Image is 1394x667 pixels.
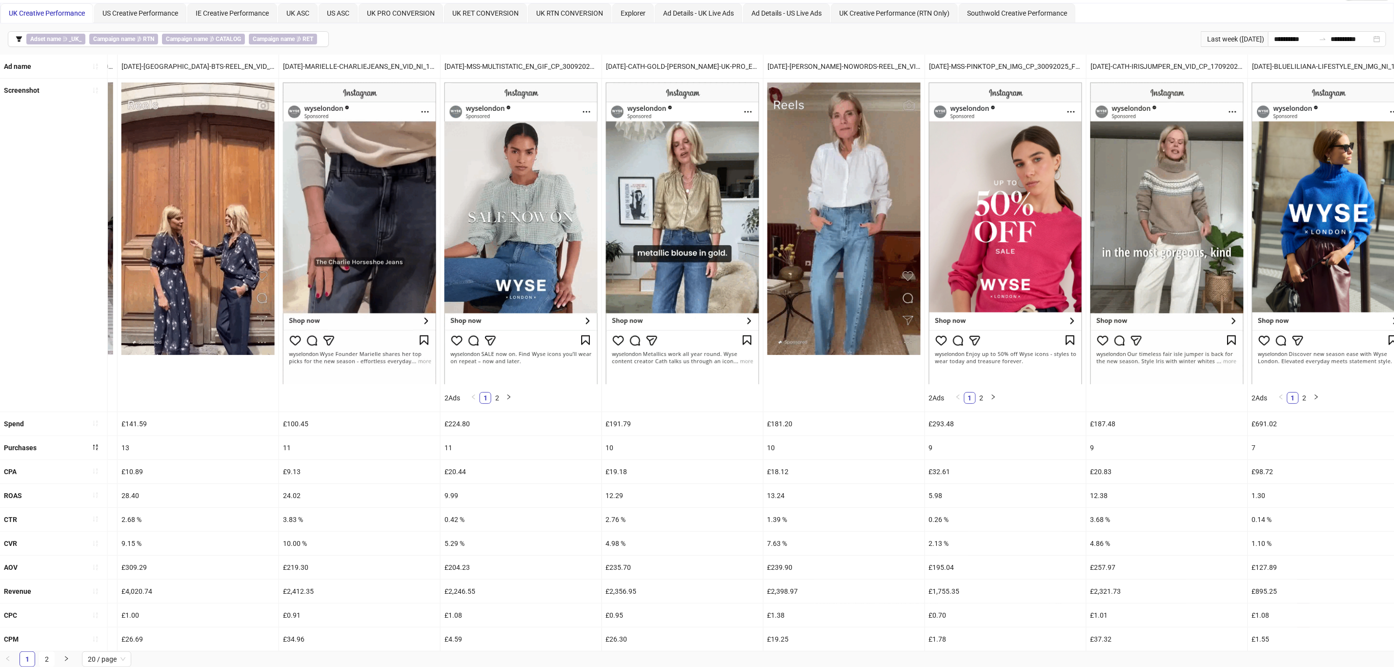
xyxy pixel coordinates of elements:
div: 0.42 % [441,508,602,531]
button: Adset name ∋ _UK_Campaign name ∌ RTNCampaign name ∌ CATALOGCampaign name ∌ RET [8,31,329,47]
li: Previous Page [952,392,964,404]
div: 12.38 [1087,484,1248,507]
div: 9 [925,436,1086,459]
li: 2 [1299,392,1311,404]
span: left [471,394,477,400]
div: [DATE]-[PERSON_NAME]-NOWORDS-REEL_EN_VID_CP_20082025_F_CC_SC23_USP4_LOFI [764,55,925,78]
span: right [506,394,512,400]
button: left [1275,392,1287,404]
span: US ASC [327,9,349,17]
span: left [1278,394,1284,400]
b: ROAS [4,492,22,500]
b: Revenue [4,587,31,595]
b: Campaign name [166,36,208,42]
li: Previous Page [1275,392,1287,404]
img: Screenshot 120232607628470055 [1091,83,1244,384]
span: right [990,394,996,400]
div: £1,755.35 [925,580,1086,603]
div: £219.30 [279,556,440,579]
li: 1 [480,392,491,404]
div: £309.29 [118,556,279,579]
li: 1 [1287,392,1299,404]
div: 2.13 % [925,532,1086,555]
span: UK RTN CONVERSION [536,9,603,17]
button: right [988,392,999,404]
div: [DATE]-[GEOGRAPHIC_DATA]-BTS-REEL_EN_VID_NI_20082025_F_CC_SC8_USP11_LOFI [118,55,279,78]
span: ∌ [249,34,317,44]
img: Screenshot 120232125982180055 [283,83,436,384]
b: RET [303,36,313,42]
div: £10.89 [118,460,279,483]
div: £18.12 [764,460,925,483]
div: [DATE]-MARIELLE-CHARLIEJEANS_EN_VID_NI_12092025_F_CC_SC7_USP4_NEWSEASON [279,55,440,78]
a: 1 [965,393,975,403]
span: sort-ascending [92,63,99,70]
b: AOV [4,563,18,571]
div: 10 [764,436,925,459]
a: 1 [1288,393,1298,403]
div: £1.00 [118,604,279,627]
div: 13.24 [764,484,925,507]
li: Next Page [1311,392,1322,404]
div: £1.08 [441,604,602,627]
span: filter [16,36,22,42]
div: Last week ([DATE]) [1201,31,1268,47]
div: £26.69 [118,627,279,651]
span: 20 / page [88,652,125,667]
div: £181.20 [764,412,925,436]
span: UK Creative Performance [9,9,85,17]
span: left [5,656,11,662]
b: Campaign name [253,36,295,42]
div: £1.38 [764,604,925,627]
div: 10 [602,436,763,459]
span: sort-ascending [92,636,99,643]
div: 10.00 % [279,532,440,555]
div: £224.80 [441,412,602,436]
div: £0.70 [925,604,1086,627]
a: 1 [480,393,491,403]
div: 9.99 [441,484,602,507]
a: 2 [1299,393,1310,403]
div: 5.98 [925,484,1086,507]
b: Ad name [4,63,31,70]
div: £2,356.95 [602,580,763,603]
b: CPM [4,635,19,643]
span: ∋ [26,34,85,44]
span: sort-ascending [92,540,99,547]
b: Spend [4,420,24,428]
li: 2 [491,392,503,404]
li: Previous Page [468,392,480,404]
span: sort-ascending [92,516,99,522]
div: £100.45 [279,412,440,436]
span: sort-descending [92,444,99,451]
button: left [952,392,964,404]
div: [DATE]-MSS-PINKTOP_EN_IMG_CP_30092025_F_CC_SC1_USP1_SALE [925,55,1086,78]
li: Next Page [503,392,515,404]
span: Southwold Creative Performance [967,9,1067,17]
span: 2 Ads [929,394,945,402]
button: right [503,392,515,404]
div: 12.29 [602,484,763,507]
div: £4,020.74 [118,580,279,603]
b: CPA [4,468,17,476]
div: £32.61 [925,460,1086,483]
div: 9.15 % [118,532,279,555]
div: £235.70 [602,556,763,579]
div: £2,321.73 [1087,580,1248,603]
b: CATALOG [216,36,241,42]
div: £239.90 [764,556,925,579]
span: sort-ascending [92,612,99,619]
a: 2 [40,652,54,667]
div: 11 [441,436,602,459]
span: Ad Details - US Live Ads [751,9,822,17]
span: Explorer [621,9,646,17]
span: Ad Details - UK Live Ads [663,9,734,17]
div: £257.97 [1087,556,1248,579]
div: 2.68 % [118,508,279,531]
div: £2,398.97 [764,580,925,603]
b: _UK_ [69,36,81,42]
b: Campaign name [93,36,135,42]
span: UK RET CONVERSION [452,9,519,17]
div: £0.95 [602,604,763,627]
span: US Creative Performance [102,9,178,17]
